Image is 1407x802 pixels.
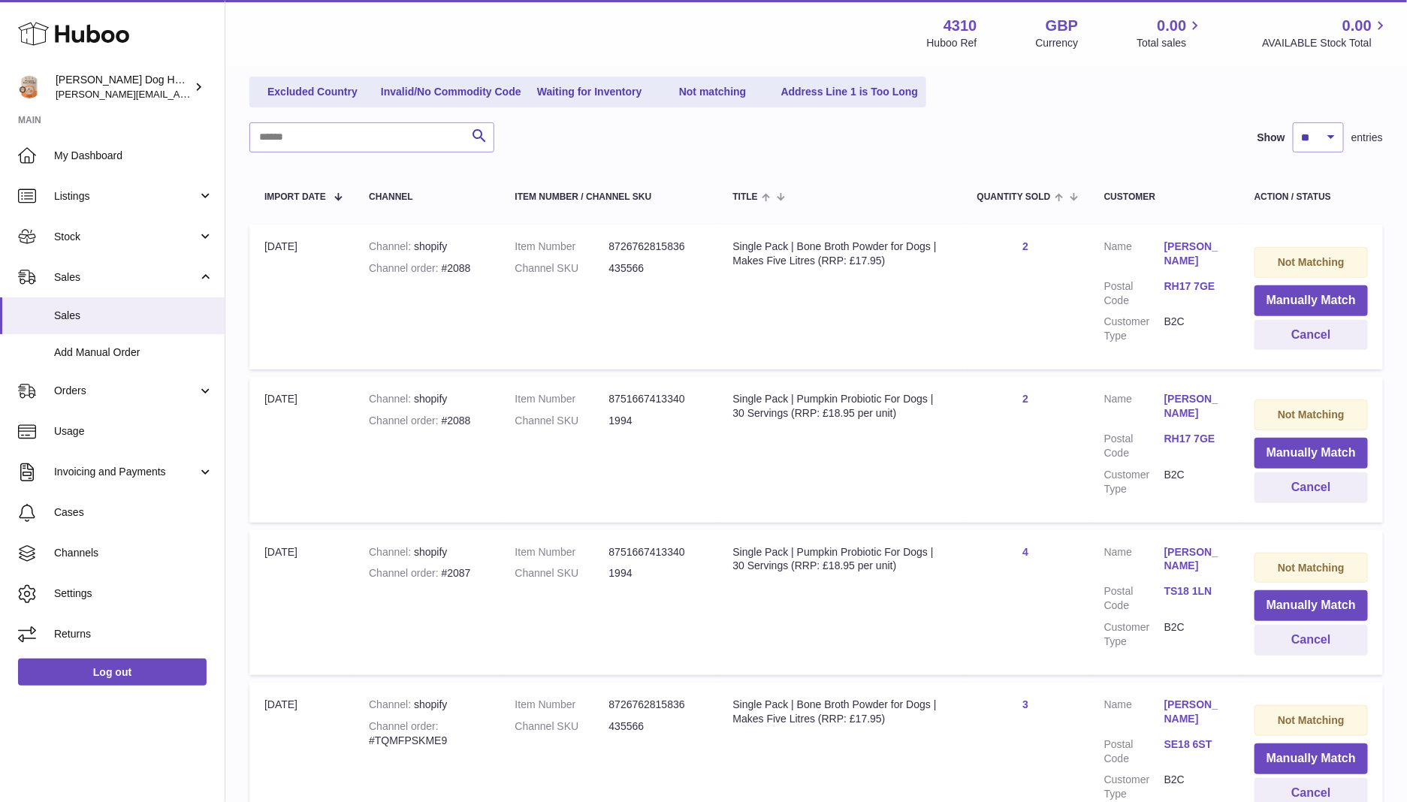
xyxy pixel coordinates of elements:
[369,698,414,710] strong: Channel
[1137,16,1203,50] a: 0.00 Total sales
[1255,743,1368,774] button: Manually Match
[18,659,207,686] a: Log out
[369,415,442,427] strong: Channel order
[54,309,213,323] span: Sales
[609,719,703,734] dd: 435566
[56,73,191,101] div: [PERSON_NAME] Dog House
[927,36,977,50] div: Huboo Ref
[369,192,485,202] div: Channel
[54,189,198,204] span: Listings
[1104,584,1164,613] dt: Postal Code
[1278,714,1345,726] strong: Not Matching
[1022,546,1028,558] a: 4
[1104,192,1224,202] div: Customer
[1104,545,1164,577] dt: Name
[1351,131,1383,145] span: entries
[609,240,703,254] dd: 8726762815836
[733,698,947,726] div: Single Pack | Bone Broth Powder for Dogs | Makes Five Litres (RRP: £17.95)
[1255,472,1368,503] button: Cancel
[1158,16,1187,36] span: 0.00
[1342,16,1372,36] span: 0.00
[54,586,213,601] span: Settings
[515,261,609,276] dt: Channel SKU
[1164,392,1224,421] a: [PERSON_NAME]
[1262,36,1389,50] span: AVAILABLE Stock Total
[369,261,485,276] div: #2088
[1164,279,1224,294] a: RH17 7GE
[369,262,442,274] strong: Channel order
[369,545,485,559] div: shopify
[1262,16,1389,50] a: 0.00 AVAILABLE Stock Total
[515,719,609,734] dt: Channel SKU
[1164,545,1224,574] a: [PERSON_NAME]
[515,192,703,202] div: Item Number / Channel SKU
[609,414,703,428] dd: 1994
[1255,320,1368,351] button: Cancel
[54,149,213,163] span: My Dashboard
[1104,620,1164,649] dt: Customer Type
[1164,240,1224,268] a: [PERSON_NAME]
[264,192,326,202] span: Import date
[369,567,442,579] strong: Channel order
[1278,256,1345,268] strong: Not Matching
[1104,773,1164,801] dt: Customer Type
[1137,36,1203,50] span: Total sales
[369,720,439,732] strong: Channel order
[1104,240,1164,272] dt: Name
[54,505,213,520] span: Cases
[369,414,485,428] div: #2088
[609,392,703,406] dd: 8751667413340
[733,240,947,268] div: Single Pack | Bone Broth Powder for Dogs | Makes Five Litres (RRP: £17.95)
[56,88,301,100] span: [PERSON_NAME][EMAIL_ADDRESS][DOMAIN_NAME]
[609,545,703,559] dd: 8751667413340
[1255,285,1368,316] button: Manually Match
[54,270,198,285] span: Sales
[369,392,485,406] div: shopify
[1164,432,1224,446] a: RH17 7GE
[1164,737,1224,752] a: SE18 6ST
[1036,36,1079,50] div: Currency
[1104,279,1164,308] dt: Postal Code
[609,566,703,580] dd: 1994
[369,698,485,712] div: shopify
[18,76,41,98] img: toby@hackneydoghouse.com
[54,546,213,560] span: Channels
[609,698,703,712] dd: 8726762815836
[369,240,485,254] div: shopify
[54,424,213,439] span: Usage
[1104,432,1164,460] dt: Postal Code
[1255,192,1368,202] div: Action / Status
[1255,438,1368,469] button: Manually Match
[54,230,198,244] span: Stock
[1255,590,1368,621] button: Manually Match
[1255,625,1368,656] button: Cancel
[515,566,609,580] dt: Channel SKU
[1164,315,1224,343] dd: B2C
[369,719,485,748] div: #TQMFPSKME9
[369,546,414,558] strong: Channel
[1022,240,1028,252] a: 2
[249,530,354,675] td: [DATE]
[249,225,354,369] td: [DATE]
[54,345,213,360] span: Add Manual Order
[369,240,414,252] strong: Channel
[1104,315,1164,343] dt: Customer Type
[1046,16,1078,36] strong: GBP
[515,545,609,559] dt: Item Number
[515,698,609,712] dt: Item Number
[515,240,609,254] dt: Item Number
[249,377,354,522] td: [DATE]
[530,80,650,104] a: Waiting for Inventory
[54,465,198,479] span: Invoicing and Payments
[369,566,485,580] div: #2087
[1104,392,1164,424] dt: Name
[1164,773,1224,801] dd: B2C
[515,414,609,428] dt: Channel SKU
[977,192,1051,202] span: Quantity Sold
[1164,620,1224,649] dd: B2C
[1278,409,1345,421] strong: Not Matching
[1022,698,1028,710] a: 3
[515,392,609,406] dt: Item Number
[1164,468,1224,496] dd: B2C
[653,80,773,104] a: Not matching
